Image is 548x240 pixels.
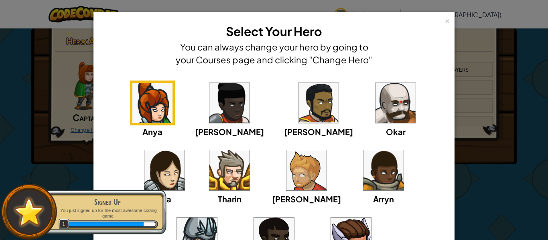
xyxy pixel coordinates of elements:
span: Anya [142,127,162,137]
img: portrait.png [132,83,173,123]
span: [PERSON_NAME] [195,127,264,137]
span: 1 [59,219,69,230]
img: portrait.png [286,150,327,190]
span: Okar [386,127,406,137]
img: portrait.png [375,83,416,123]
div: Signed Up [57,196,158,208]
img: portrait.png [363,150,404,190]
div: × [444,16,450,24]
span: [PERSON_NAME] [272,194,341,204]
h4: You can always change your hero by going to your Courses page and clicking "Change Hero" [174,40,374,66]
span: Tharin [218,194,242,204]
span: Arryn [373,194,394,204]
h3: Select Your Hero [174,22,374,40]
span: [PERSON_NAME] [284,127,353,137]
img: default.png [11,194,47,230]
p: You just signed up for the most awesome coding game. [57,208,158,219]
img: portrait.png [144,150,185,190]
img: portrait.png [209,83,250,123]
img: portrait.png [209,150,250,190]
img: portrait.png [298,83,339,123]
